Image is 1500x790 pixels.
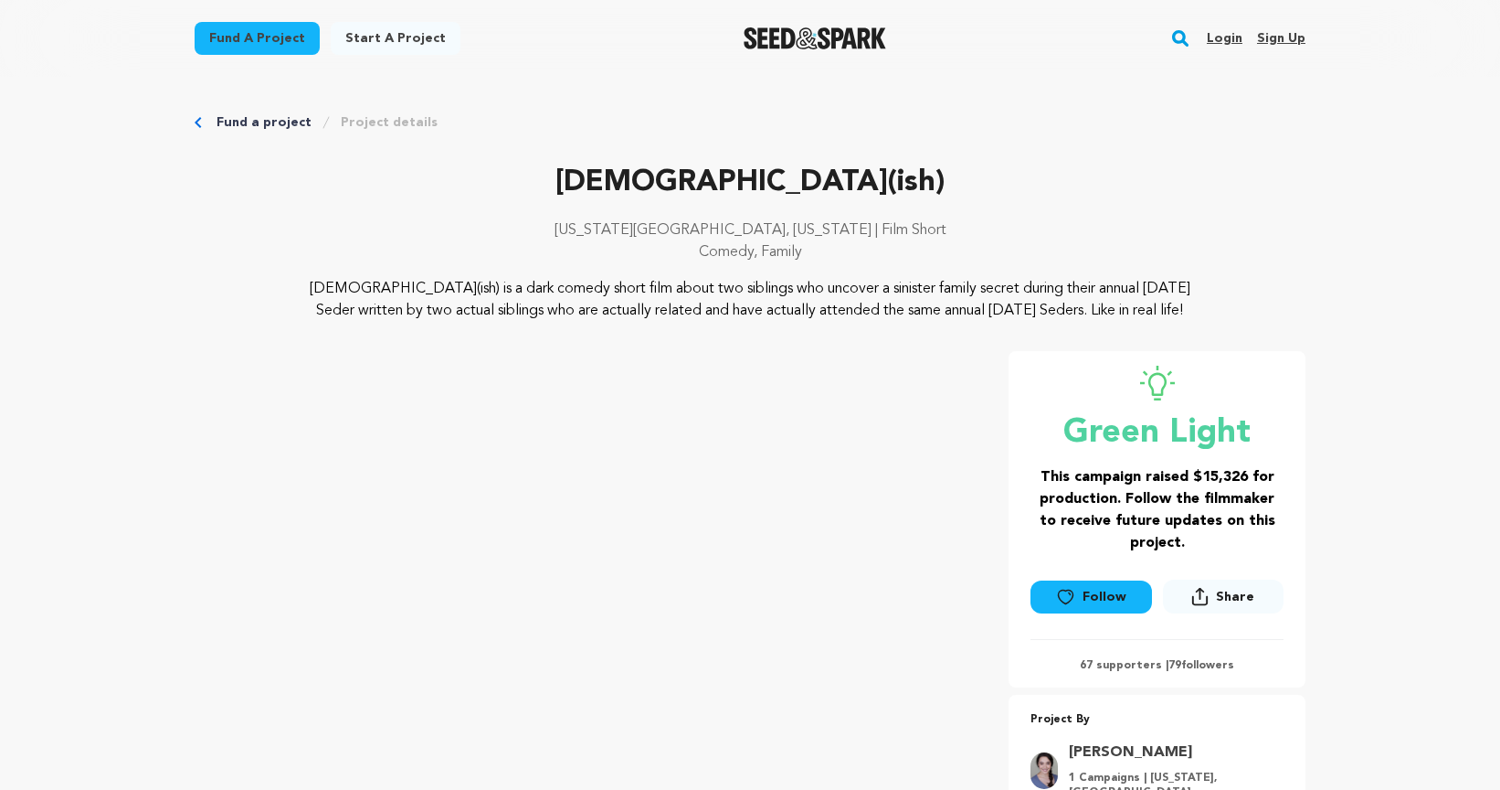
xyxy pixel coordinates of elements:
[1069,742,1273,763] a: Goto Rachel Eddy profile
[331,22,460,55] a: Start a project
[1030,753,1058,789] img: 2225CED2-4DA2-42AE-9965-91B53B6434F2.jpeg
[195,219,1305,241] p: [US_STATE][GEOGRAPHIC_DATA], [US_STATE] | Film Short
[1207,24,1242,53] a: Login
[1030,581,1151,614] a: Follow
[1163,580,1283,621] span: Share
[195,22,320,55] a: Fund a project
[1168,660,1181,671] span: 79
[1030,415,1283,452] p: Green Light
[1030,658,1283,673] p: 67 supporters | followers
[217,113,312,132] a: Fund a project
[1257,24,1305,53] a: Sign up
[341,113,438,132] a: Project details
[744,27,887,49] a: Seed&Spark Homepage
[1030,466,1283,554] h3: This campaign raised $15,326 for production. Follow the filmmaker to receive future updates on th...
[195,241,1305,263] p: Comedy, Family
[1163,580,1283,614] button: Share
[195,161,1305,205] p: [DEMOGRAPHIC_DATA](ish)
[306,278,1195,322] p: [DEMOGRAPHIC_DATA](ish) is a dark comedy short film about two siblings who uncover a sinister fam...
[195,113,1305,132] div: Breadcrumb
[1030,710,1283,731] p: Project By
[744,27,887,49] img: Seed&Spark Logo Dark Mode
[1216,588,1254,606] span: Share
